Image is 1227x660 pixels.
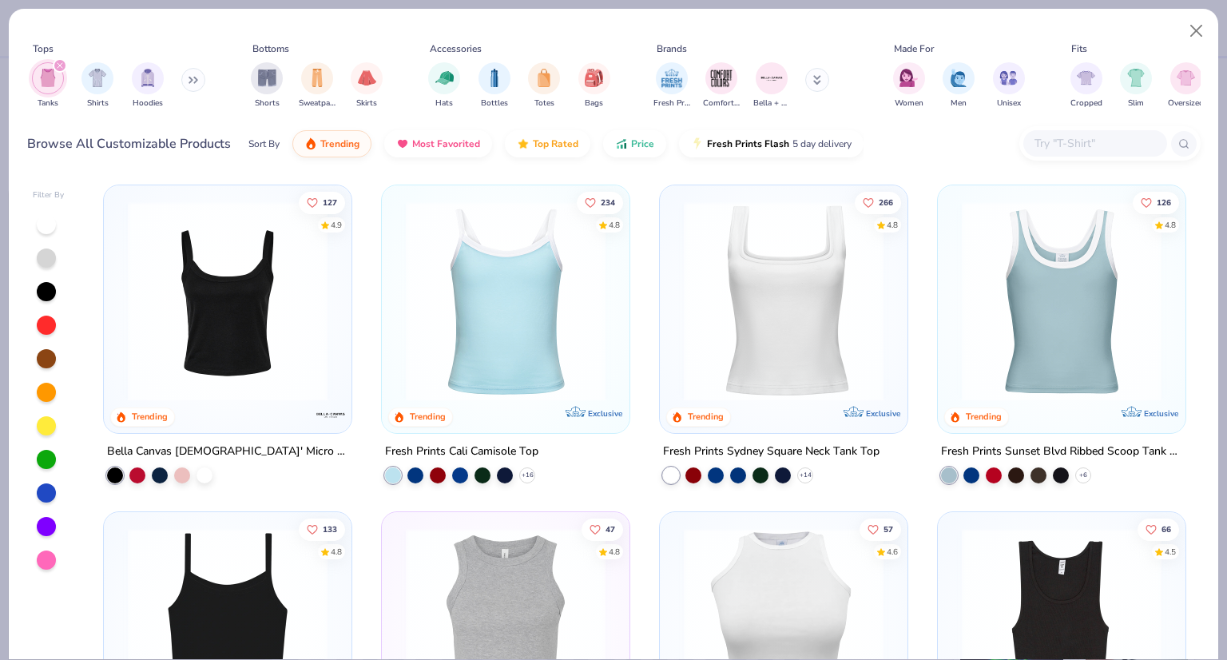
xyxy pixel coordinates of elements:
span: Exclusive [866,408,900,419]
img: Skirts Image [358,69,376,87]
img: Bella + Canvas logo [315,399,347,431]
button: Like [577,191,623,213]
img: Slim Image [1127,69,1145,87]
span: Shorts [255,97,280,109]
img: Bella + Canvas Image [760,66,784,90]
button: filter button [478,62,510,109]
div: filter for Hoodies [132,62,164,109]
div: Fresh Prints Sunset Blvd Ribbed Scoop Tank Top [941,442,1182,462]
div: filter for Skirts [351,62,383,109]
div: Fresh Prints Sydney Square Neck Tank Top [663,442,880,462]
button: filter button [251,62,283,109]
div: 4.9 [332,219,343,231]
img: TopRated.gif [517,137,530,150]
div: 4.8 [332,546,343,558]
img: Hats Image [435,69,454,87]
span: Bags [585,97,603,109]
img: Hoodies Image [139,69,157,87]
span: 234 [601,198,615,206]
button: filter button [653,62,690,109]
div: 4.8 [887,219,898,231]
div: Browse All Customizable Products [27,134,231,153]
div: 4.5 [1165,546,1176,558]
button: filter button [1120,62,1152,109]
img: Oversized Image [1177,69,1195,87]
span: 66 [1161,525,1171,533]
div: filter for Sweatpants [299,62,336,109]
button: filter button [81,62,113,109]
button: Like [860,518,901,540]
img: most_fav.gif [396,137,409,150]
span: Men [951,97,967,109]
div: filter for Men [943,62,975,109]
span: 57 [884,525,893,533]
button: filter button [703,62,740,109]
span: Price [631,137,654,150]
img: flash.gif [691,137,704,150]
img: Comfort Colors Image [709,66,733,90]
div: filter for Unisex [993,62,1025,109]
button: filter button [1070,62,1102,109]
button: Like [1133,191,1179,213]
img: Cropped Image [1077,69,1095,87]
button: Fresh Prints Flash5 day delivery [679,130,864,157]
div: Bottoms [252,42,289,56]
div: filter for Bella + Canvas [753,62,790,109]
div: filter for Cropped [1070,62,1102,109]
img: Fresh Prints Image [660,66,684,90]
button: Close [1181,16,1212,46]
span: 5 day delivery [792,135,852,153]
span: Trending [320,137,359,150]
div: Sort By [248,137,280,151]
input: Try "T-Shirt" [1033,134,1156,153]
button: Like [300,191,346,213]
div: Tops [33,42,54,56]
span: Sweatpants [299,97,336,109]
span: Skirts [356,97,377,109]
div: 4.8 [609,546,620,558]
img: 8af284bf-0d00-45ea-9003-ce4b9a3194ad [120,201,336,401]
button: Top Rated [505,130,590,157]
img: Tanks Image [39,69,57,87]
div: filter for Slim [1120,62,1152,109]
img: Sweatpants Image [308,69,326,87]
img: Bottles Image [486,69,503,87]
button: Like [1138,518,1179,540]
button: filter button [32,62,64,109]
img: trending.gif [304,137,317,150]
span: Most Favorited [412,137,480,150]
div: 4.8 [609,219,620,231]
img: 94a2aa95-cd2b-4983-969b-ecd512716e9a [676,201,891,401]
div: Fits [1071,42,1087,56]
div: filter for Tanks [32,62,64,109]
button: filter button [528,62,560,109]
div: Brands [657,42,687,56]
span: 266 [879,198,893,206]
span: 126 [1157,198,1171,206]
span: Comfort Colors [703,97,740,109]
img: a25d9891-da96-49f3-a35e-76288174bf3a [398,201,613,401]
div: filter for Oversized [1168,62,1204,109]
span: Unisex [997,97,1021,109]
span: Cropped [1070,97,1102,109]
span: Exclusive [1143,408,1177,419]
div: filter for Totes [528,62,560,109]
span: 133 [324,525,338,533]
span: Fresh Prints Flash [707,137,789,150]
div: filter for Bottles [478,62,510,109]
button: Trending [292,130,371,157]
span: 127 [324,198,338,206]
span: Totes [534,97,554,109]
span: Oversized [1168,97,1204,109]
button: Like [582,518,623,540]
div: 4.6 [887,546,898,558]
span: Fresh Prints [653,97,690,109]
span: + 16 [522,471,534,480]
div: filter for Women [893,62,925,109]
div: 4.8 [1165,219,1176,231]
div: Made For [894,42,934,56]
img: Men Image [950,69,967,87]
button: filter button [428,62,460,109]
img: 63ed7c8a-03b3-4701-9f69-be4b1adc9c5f [891,201,1107,401]
div: Bella Canvas [DEMOGRAPHIC_DATA]' Micro Ribbed Scoop Tank [107,442,348,462]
